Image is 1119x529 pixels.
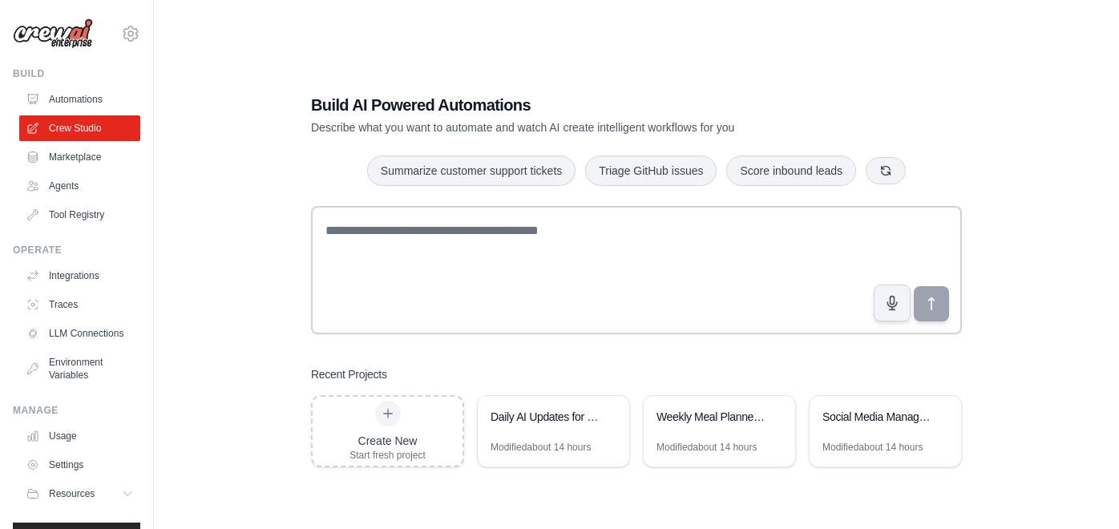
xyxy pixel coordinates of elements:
button: Triage GitHub issues [585,155,717,186]
a: Crew Studio [19,115,140,141]
a: Automations [19,87,140,112]
a: Settings [19,452,140,478]
div: Create New [349,433,426,449]
div: Operate [13,244,140,256]
div: Modified about 14 hours [822,441,923,454]
a: LLM Connections [19,321,140,346]
div: Modified about 14 hours [491,441,591,454]
div: Social Media Management Automation [822,409,932,425]
img: Logo [13,18,93,49]
a: Usage [19,423,140,449]
div: Daily AI Updates for Business Analysts [491,409,600,425]
span: Resources [49,487,95,500]
div: Modified about 14 hours [656,441,757,454]
a: Integrations [19,263,140,289]
div: Weekly Meal Planner Pro [656,409,766,425]
a: Marketplace [19,144,140,170]
div: Manage [13,404,140,417]
a: Agents [19,173,140,199]
button: Score inbound leads [726,155,856,186]
h3: Recent Projects [311,366,387,382]
button: Get new suggestions [866,157,906,184]
a: Traces [19,292,140,317]
button: Summarize customer support tickets [367,155,576,186]
div: Build [13,67,140,80]
button: Resources [19,481,140,507]
p: Describe what you want to automate and watch AI create intelligent workflows for you [311,119,850,135]
div: Start fresh project [349,449,426,462]
a: Environment Variables [19,349,140,388]
h1: Build AI Powered Automations [311,94,850,116]
button: Click to speak your automation idea [874,285,911,321]
a: Tool Registry [19,202,140,228]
